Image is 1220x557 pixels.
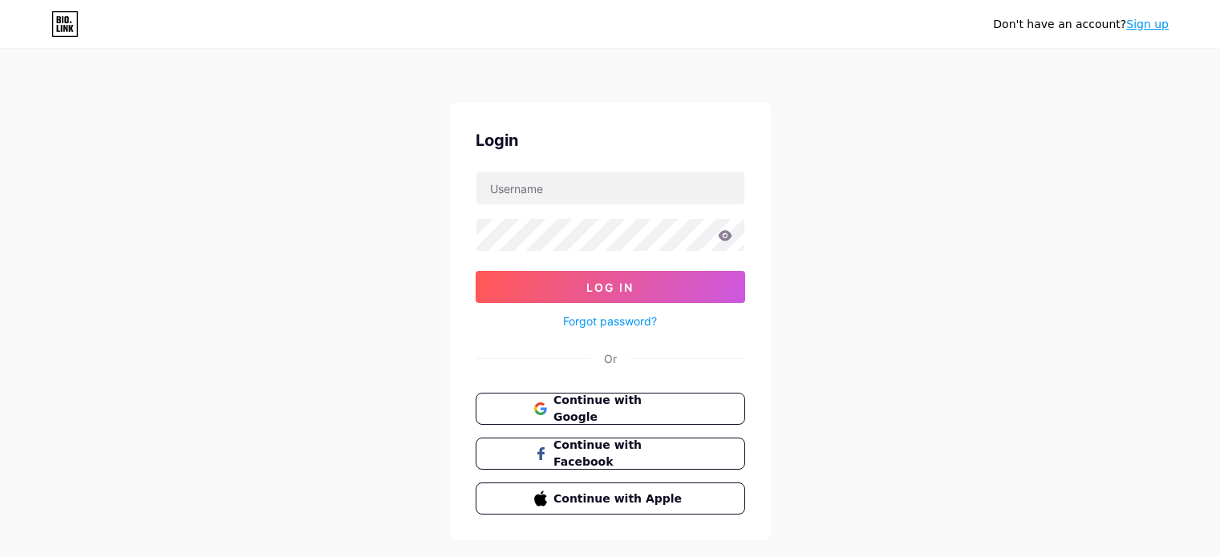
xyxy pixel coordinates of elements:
[553,437,686,470] span: Continue with Facebook
[563,313,657,329] a: Forgot password?
[1126,18,1169,30] a: Sign up
[476,438,745,470] button: Continue with Facebook
[604,350,617,367] div: Or
[476,172,744,204] input: Username
[553,490,686,507] span: Continue with Apple
[993,16,1169,33] div: Don't have an account?
[586,281,634,294] span: Log In
[476,128,745,152] div: Login
[476,271,745,303] button: Log In
[476,393,745,425] button: Continue with Google
[476,482,745,515] button: Continue with Apple
[553,392,686,426] span: Continue with Google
